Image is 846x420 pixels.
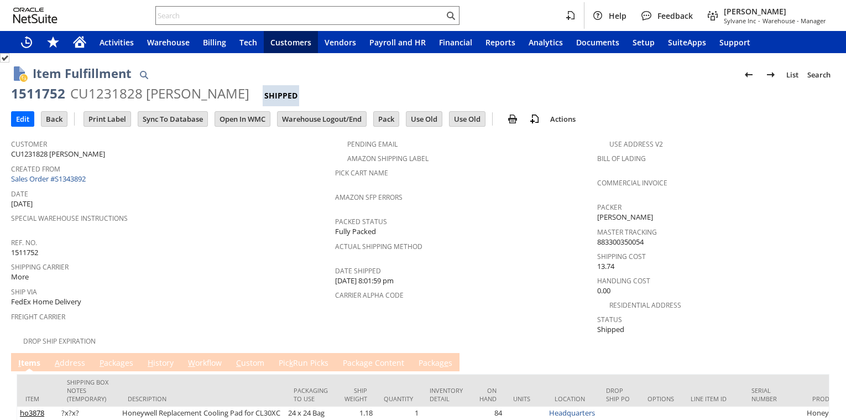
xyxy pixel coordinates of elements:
a: Headquarters [549,408,595,418]
div: Item [25,395,50,403]
a: Amazon SFP Errors [335,193,403,202]
a: Tech [233,31,264,53]
div: Units [513,395,538,403]
span: C [236,357,241,368]
a: Custom [233,357,267,370]
input: Use Old [406,112,442,126]
span: Sylvane Inc [724,17,756,25]
span: Support [719,37,750,48]
a: Actions [546,114,580,124]
a: Shipping Carrier [11,262,69,272]
a: Setup [626,31,661,53]
span: Financial [439,37,472,48]
input: Warehouse Logout/End [278,112,366,126]
a: Residential Address [609,300,681,310]
img: add-record.svg [528,112,541,126]
div: Line Item ID [691,395,735,403]
a: Bill Of Lading [597,154,646,163]
h1: Item Fulfillment [33,64,132,82]
span: 1511752 [11,247,38,258]
a: Pick Cart Name [335,168,388,178]
a: Packed Status [335,217,387,226]
a: Drop Ship Expiration [23,336,96,346]
a: Created From [11,164,60,174]
div: Shipped [263,85,299,106]
span: Setup [633,37,655,48]
a: Special Warehouse Instructions [11,214,128,223]
span: Reports [485,37,515,48]
span: e [444,357,448,368]
input: Pack [374,112,399,126]
span: Help [609,11,626,21]
a: Status [597,315,622,324]
span: Warehouse - Manager [763,17,826,25]
a: Address [52,357,88,370]
img: print.svg [506,112,519,126]
svg: Recent Records [20,35,33,49]
a: Reports [479,31,522,53]
span: [PERSON_NAME] [597,212,653,222]
span: More [11,272,29,282]
a: Documents [570,31,626,53]
a: SuiteApps [661,31,713,53]
div: Inventory Detail [430,386,463,403]
span: Documents [576,37,619,48]
span: g [364,357,368,368]
a: Search [803,66,835,84]
a: Support [713,31,757,53]
input: Use Old [450,112,485,126]
a: Packages [97,357,136,370]
div: Options [647,395,674,403]
div: Description [128,395,277,403]
input: Print Label [84,112,130,126]
div: Location [555,395,589,403]
a: Amazon Shipping Label [347,154,429,163]
input: Edit [12,112,34,126]
input: Open In WMC [215,112,270,126]
a: History [145,357,176,370]
a: Activities [93,31,140,53]
a: Analytics [522,31,570,53]
span: Tech [239,37,257,48]
span: Fully Packed [335,226,376,237]
svg: Home [73,35,86,49]
span: k [289,357,293,368]
a: Home [66,31,93,53]
a: Actual Shipping Method [335,242,422,251]
a: Ref. No. [11,238,37,247]
a: Master Tracking [597,227,657,237]
a: Customers [264,31,318,53]
span: Billing [203,37,226,48]
a: Carrier Alpha Code [335,291,404,300]
a: Use Address V2 [609,139,663,149]
span: Payroll and HR [369,37,426,48]
span: FedEx Home Delivery [11,297,81,307]
span: Shipped [597,324,624,335]
span: W [188,357,195,368]
a: Payroll and HR [363,31,432,53]
div: Shortcuts [40,31,66,53]
span: Customers [270,37,311,48]
div: Quantity [384,395,413,403]
div: CU1231828 [PERSON_NAME] [70,85,249,102]
a: Freight Carrier [11,312,65,322]
span: P [100,357,104,368]
span: H [148,357,153,368]
a: PickRun Picks [276,357,331,370]
span: Vendors [325,37,356,48]
span: 13.74 [597,261,614,272]
input: Back [41,112,67,126]
span: A [55,357,60,368]
div: On Hand [479,386,497,403]
span: SuiteApps [668,37,706,48]
a: Date [11,189,28,199]
span: I [18,357,21,368]
a: Pending Email [347,139,398,149]
img: Next [764,68,777,81]
input: Sync To Database [138,112,207,126]
a: Sales Order #S1343892 [11,174,88,184]
a: Handling Cost [597,276,650,286]
div: Drop Ship PO [606,386,631,403]
input: Search [156,9,444,22]
a: Date Shipped [335,266,381,276]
